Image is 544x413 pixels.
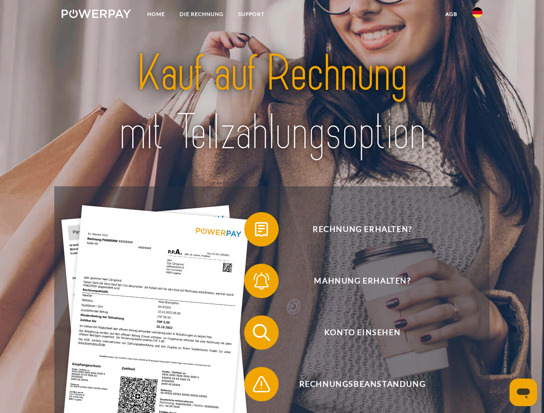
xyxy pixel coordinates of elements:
button: Rechnungsbeanstandung [244,367,468,401]
button: Rechnung erhalten? [244,212,468,247]
a: agb [438,6,465,22]
a: DIE RECHNUNG [172,6,231,22]
img: de [472,7,482,18]
img: title-powerpay_de.svg [82,41,462,165]
img: qb_search.svg [251,322,272,343]
img: qb_bell.svg [251,270,272,292]
button: Mahnung erhalten? [244,264,468,298]
img: qb_bill.svg [251,219,272,240]
span: Mahnung erhalten? [257,264,468,298]
span: Konto einsehen [257,315,468,350]
img: qb_warning.svg [251,373,272,395]
a: Home [140,6,172,22]
span: Rechnungsbeanstandung [257,367,468,401]
iframe: Schaltfläche zum Öffnen des Messaging-Fensters [510,379,537,406]
a: SUPPORT [231,6,272,22]
span: Rechnung erhalten? [257,212,468,247]
button: Konto einsehen [244,315,468,350]
img: logo-powerpay-white.svg [62,9,131,18]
